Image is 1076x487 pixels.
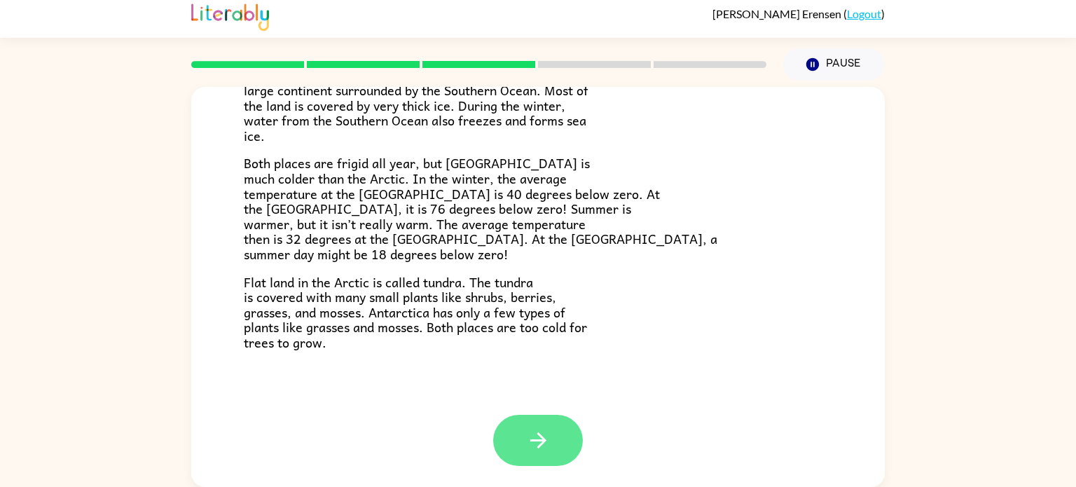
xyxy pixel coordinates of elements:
[712,7,885,20] div: ( )
[783,48,885,81] button: Pause
[244,153,717,264] span: Both places are frigid all year, but [GEOGRAPHIC_DATA] is much colder than the Arctic. In the win...
[244,64,588,145] span: At the bottom of the world is Antarctica. It is a large continent surrounded by the Southern Ocea...
[712,7,843,20] span: [PERSON_NAME] Erensen
[244,272,587,352] span: Flat land in the Arctic is called tundra. The tundra is covered with many small plants like shrub...
[847,7,881,20] a: Logout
